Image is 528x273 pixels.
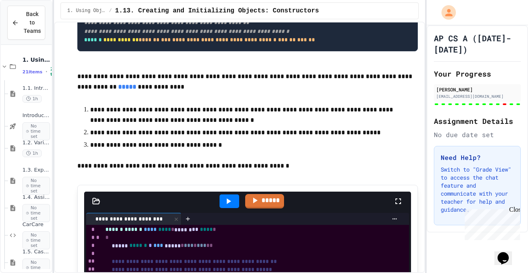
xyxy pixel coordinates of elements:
span: No time set [22,231,50,250]
button: Back to Teams [7,6,45,40]
span: 1.13. Creating and Initializing Objects: Constructors [115,6,319,16]
span: 1h [22,95,42,103]
span: 21 items [22,69,42,75]
span: 1.2. Variables and Data Types [22,140,50,146]
span: 1. Using Objects and Methods [67,8,106,14]
span: No time set [22,177,50,195]
div: [PERSON_NAME] [436,86,518,93]
h1: AP CS A ([DATE]- [DATE]) [434,32,521,55]
span: 1.5. Casting and Ranges of Values [22,249,50,255]
div: No due date set [434,130,521,140]
div: [EMAIL_ADDRESS][DOMAIN_NAME] [436,93,518,99]
span: 1h [22,150,42,157]
p: Switch to "Grade View" to access the chat feature and communicate with your teacher for help and ... [441,166,514,214]
span: CarCare [22,221,50,228]
span: • [46,69,47,75]
h2: Assignment Details [434,115,521,127]
span: 1. Using Objects and Methods [22,56,50,63]
span: No time set [22,122,50,141]
iframe: chat widget [494,241,520,265]
span: Introduction to Algorithms, Programming, and Compilers [22,112,50,119]
h2: Your Progress [434,68,521,79]
span: / [109,8,112,14]
h3: Need Help? [441,153,514,162]
div: My Account [433,3,458,22]
span: 1.4. Assignment and Input [22,194,50,201]
span: 2h total [50,67,62,77]
span: 1.1. Introduction to Algorithms, Programming, and Compilers [22,85,50,92]
span: No time set [22,204,50,222]
iframe: chat widget [461,206,520,240]
span: 1.3. Expressions and Output [New] [22,167,50,174]
div: Chat with us now!Close [3,3,55,51]
span: Back to Teams [24,10,41,35]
